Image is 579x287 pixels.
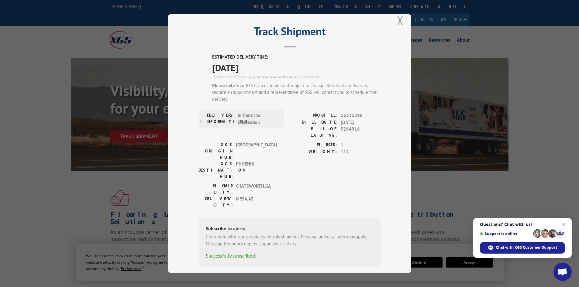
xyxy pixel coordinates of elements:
[238,112,279,126] span: In Transit to Destination
[212,74,381,80] div: The estimated time is using the time zone for the delivery destination.
[341,119,381,126] span: [DATE]
[341,142,381,149] span: 1
[198,161,233,180] label: XGS DESTINATION HUB:
[290,142,338,149] label: PIECES:
[560,221,567,228] span: Close chat
[341,149,381,155] span: 114
[236,142,277,161] span: [GEOGRAPHIC_DATA]
[206,234,374,247] div: Get texted with status updates for this shipment. Message and data rates may apply. Message frequ...
[206,252,374,259] div: Successfully subscribed!
[212,61,381,74] span: [DATE]
[290,112,338,119] label: PROBILL:
[341,112,381,119] span: 16331296
[341,126,381,138] span: 5264916
[212,54,381,61] label: ESTIMATED DELIVERY TIME:
[480,231,531,236] span: Support is online
[236,183,277,196] span: CHATSWORTH , GA
[206,225,374,234] div: Subscribe to alerts
[236,161,277,180] span: PHOENIX
[236,196,277,208] span: MESA , AZ
[290,126,338,138] label: BILL OF LADING:
[290,119,338,126] label: BILL DATE:
[198,142,233,161] label: XGS ORIGIN HUB:
[212,83,236,88] strong: Please note:
[290,149,338,155] label: WEIGHT:
[200,112,235,126] label: DELIVERY INFORMATION:
[553,263,572,281] div: Open chat
[496,245,557,250] span: Chat with XGS Customer Support
[397,12,404,29] button: Close modal
[198,27,381,39] h2: Track Shipment
[480,222,565,227] span: Questions? Chat with us!
[212,82,381,103] div: Your ETA is an estimate and subject to change. Residential deliveries require an appointment and ...
[198,183,233,196] label: PICKUP CITY:
[480,242,565,254] div: Chat with XGS Customer Support
[198,196,233,208] label: DELIVERY CITY:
